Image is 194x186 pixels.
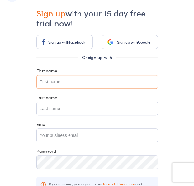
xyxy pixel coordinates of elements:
div: Or sign up with [36,54,158,60]
input: Last name [36,102,158,115]
span: Sign up [36,7,65,19]
span: Sign up with [48,39,69,44]
h1: with your 15 day free trial now! [36,8,158,28]
div: First name [36,67,158,74]
div: Password [36,148,158,154]
input: First name [36,75,158,89]
div: Email [36,121,158,127]
div: Last name [36,94,158,100]
a: Sign up withFacebook [36,35,93,49]
input: Your business email [36,128,158,142]
span: Sign up with [117,39,138,44]
a: Sign up withGoogle [102,35,158,49]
